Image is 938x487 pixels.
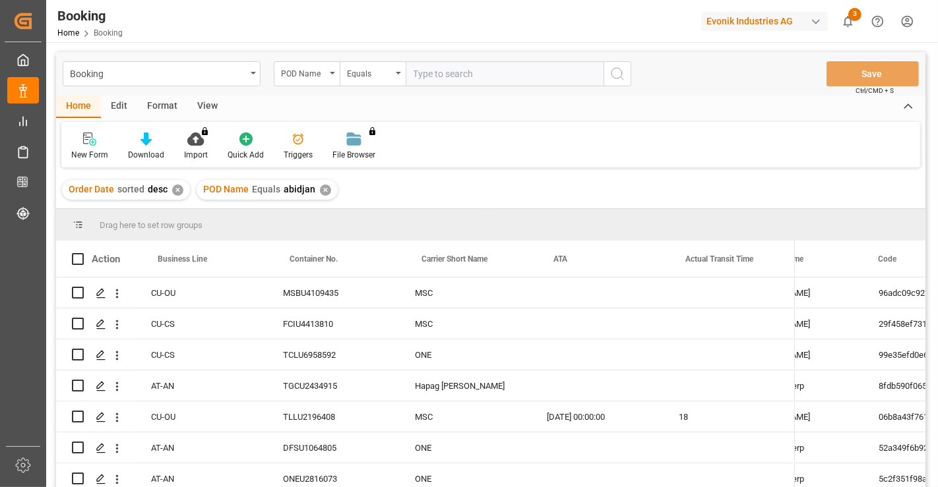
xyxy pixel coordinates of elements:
div: New Form [71,149,108,161]
div: AT-AN [135,370,267,401]
button: open menu [63,61,261,86]
div: Booking [70,65,246,81]
span: Code [878,254,896,264]
span: ATA [553,254,567,264]
div: [DATE] 00:00:00 [531,401,663,432]
div: Triggers [284,149,313,161]
div: Press SPACE to select this row. [56,432,795,463]
div: Evonik Antwerp [731,370,863,401]
div: CU-CS [135,339,267,370]
span: Actual Transit Time [685,254,753,264]
button: show 3 new notifications [833,7,863,36]
span: Drag here to set row groups [100,220,203,230]
div: ✕ [172,185,183,196]
span: Equals [252,184,280,194]
div: Press SPACE to select this row. [56,370,795,401]
div: [PERSON_NAME] [731,277,863,308]
div: [PERSON_NAME] [731,339,863,370]
div: Hapag [PERSON_NAME] [399,370,531,401]
div: CU-OU [135,277,267,308]
div: Quick Add [228,149,264,161]
span: Order Date [69,184,114,194]
div: Press SPACE to select this row. [56,308,795,339]
div: DFSU1064805 [267,432,399,463]
div: MSC [399,277,531,308]
span: Ctrl/CMD + S [856,86,894,96]
div: MSBU4109435 [267,277,399,308]
div: CU-CS [135,308,267,339]
button: Evonik Industries AG [701,9,833,34]
span: abidjan [284,184,315,194]
div: Format [137,96,187,118]
button: search button [604,61,631,86]
button: Save [827,61,919,86]
span: POD Name [203,184,249,194]
div: FCIU4413810 [267,308,399,339]
div: Press SPACE to select this row. [56,339,795,370]
div: Equals [347,65,392,80]
div: MSC [399,401,531,432]
div: AT-AN [135,432,267,463]
div: Evonik Antwerp [731,432,863,463]
button: open menu [274,61,340,86]
a: Home [57,28,79,38]
div: View [187,96,228,118]
div: Press SPACE to select this row. [56,401,795,432]
button: Help Center [863,7,892,36]
div: CU-OU [135,401,267,432]
div: TGCU2434915 [267,370,399,401]
div: ✕ [320,185,331,196]
button: open menu [340,61,406,86]
div: TLLU2196408 [267,401,399,432]
span: Carrier Short Name [422,254,487,264]
span: sorted [117,184,144,194]
div: 18 [663,401,795,432]
span: 3 [848,8,861,21]
span: desc [148,184,168,194]
div: POD Name [281,65,326,80]
div: Edit [101,96,137,118]
div: ONE [399,432,531,463]
span: Business Line [158,254,207,264]
div: Download [128,149,164,161]
div: Home [56,96,101,118]
div: Action [92,253,120,265]
div: TCLU6958592 [267,339,399,370]
span: Container No. [290,254,338,264]
div: Evonik Industries AG [701,12,828,31]
div: Press SPACE to select this row. [56,277,795,308]
div: [PERSON_NAME] [731,401,863,432]
div: ONE [399,339,531,370]
div: MSC [399,308,531,339]
div: [PERSON_NAME] [731,308,863,339]
div: Booking [57,6,123,26]
input: Type to search [406,61,604,86]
